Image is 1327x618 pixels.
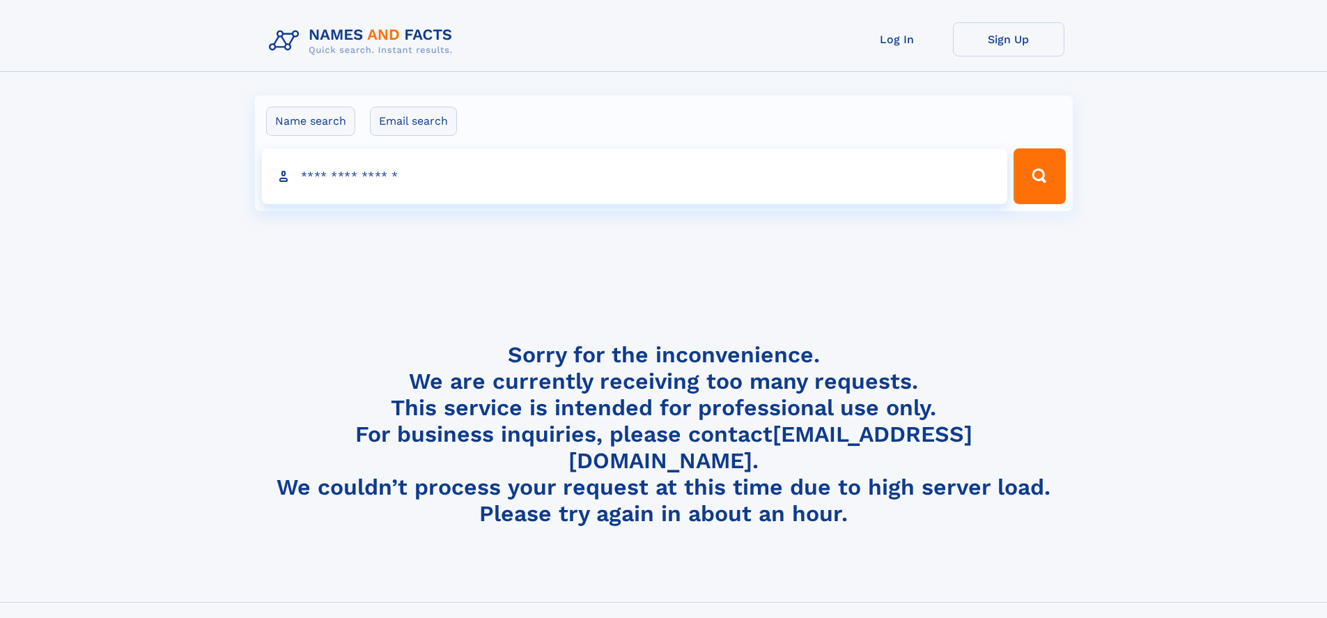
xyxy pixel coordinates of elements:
[266,107,355,136] label: Name search
[841,22,953,56] a: Log In
[262,148,1008,204] input: search input
[370,107,457,136] label: Email search
[953,22,1064,56] a: Sign Up
[568,421,972,474] a: [EMAIL_ADDRESS][DOMAIN_NAME]
[263,341,1064,527] h4: Sorry for the inconvenience. We are currently receiving too many requests. This service is intend...
[1014,148,1065,204] button: Search Button
[263,22,464,60] img: Logo Names and Facts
